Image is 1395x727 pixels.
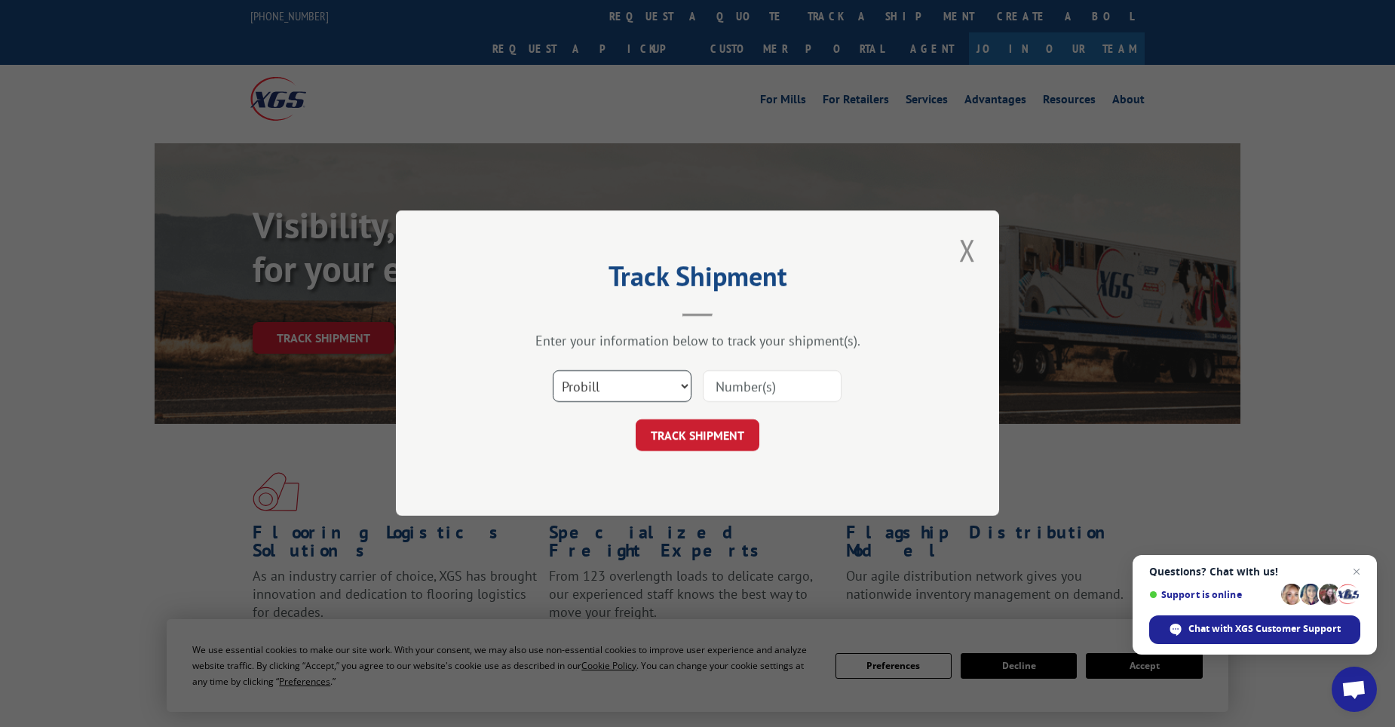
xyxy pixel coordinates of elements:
[703,371,842,403] input: Number(s)
[955,229,980,271] button: Close modal
[471,333,924,350] div: Enter your information below to track your shipment(s).
[471,265,924,294] h2: Track Shipment
[1188,622,1341,636] span: Chat with XGS Customer Support
[1149,589,1276,600] span: Support is online
[1332,667,1377,712] a: Open chat
[1149,566,1360,578] span: Questions? Chat with us!
[1149,615,1360,644] span: Chat with XGS Customer Support
[636,420,759,452] button: TRACK SHIPMENT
